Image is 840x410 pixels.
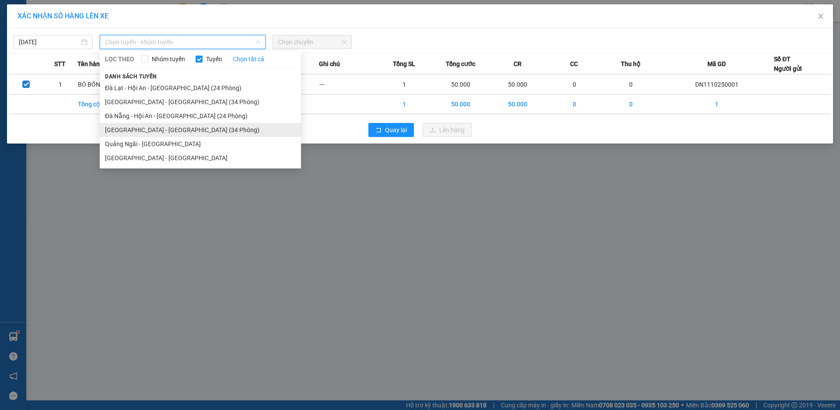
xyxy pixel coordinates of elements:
[376,95,433,114] td: 1
[423,123,472,137] button: uploadLên hàng
[54,59,66,69] span: STT
[77,59,103,69] span: Tên hàng
[105,54,134,64] span: LỌC THEO
[432,74,489,95] td: 50.000
[368,123,414,137] button: rollbackQuay lại
[102,38,191,50] div: 0909397370
[432,95,489,114] td: 50.000
[393,59,415,69] span: Tổng SL
[105,35,260,49] span: Chọn tuyến - nhóm tuyến
[7,7,96,27] div: [GEOGRAPHIC_DATA]
[7,7,21,17] span: Gửi:
[385,125,407,135] span: Quay lại
[319,59,340,69] span: Ghi chú
[100,123,301,137] li: [GEOGRAPHIC_DATA] - [GEOGRAPHIC_DATA] (34 Phòng)
[100,109,301,123] li: Đà Nẵng - Hội An - [GEOGRAPHIC_DATA] (24 Phòng)
[102,7,191,27] div: [GEOGRAPHIC_DATA]
[19,37,80,47] input: 11/10/2025
[514,59,521,69] span: CR
[255,39,261,45] span: down
[100,137,301,151] li: Quảng Ngãi - [GEOGRAPHIC_DATA]
[100,151,301,165] li: [GEOGRAPHIC_DATA] - [GEOGRAPHIC_DATA]
[546,74,603,95] td: 0
[546,95,603,114] td: 0
[100,81,301,95] li: Đà Lạt - Hội An - [GEOGRAPHIC_DATA] (24 Phòng)
[43,74,77,95] td: 1
[489,74,546,95] td: 50.000
[100,73,162,81] span: Danh sách tuyến
[489,95,546,114] td: 50.000
[7,55,98,66] div: 100.000
[319,74,376,95] td: ---
[148,54,189,64] span: Nhóm tuyến
[77,95,134,114] td: Tổng cộng
[659,74,774,95] td: DN1110250001
[233,54,264,64] a: Chọn tất cả
[817,13,824,20] span: close
[17,12,108,20] span: XÁC NHẬN SỐ HÀNG LÊN XE
[102,7,123,17] span: Nhận:
[603,74,660,95] td: 0
[376,74,433,95] td: 1
[203,54,226,64] span: Tuyến
[570,59,578,69] span: CC
[603,95,660,114] td: 0
[808,4,833,29] button: Close
[774,54,802,74] div: Số ĐT Người gửi
[446,59,475,69] span: Tổng cước
[278,35,346,49] span: Chọn chuyến
[7,56,20,65] span: CR :
[375,127,381,134] span: rollback
[659,95,774,114] td: 1
[100,95,301,109] li: [GEOGRAPHIC_DATA] - [GEOGRAPHIC_DATA] (34 Phòng)
[102,27,191,38] div: MẠNH
[621,59,640,69] span: Thu hộ
[77,74,134,95] td: BÓ BÔNG
[707,59,726,69] span: Mã GD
